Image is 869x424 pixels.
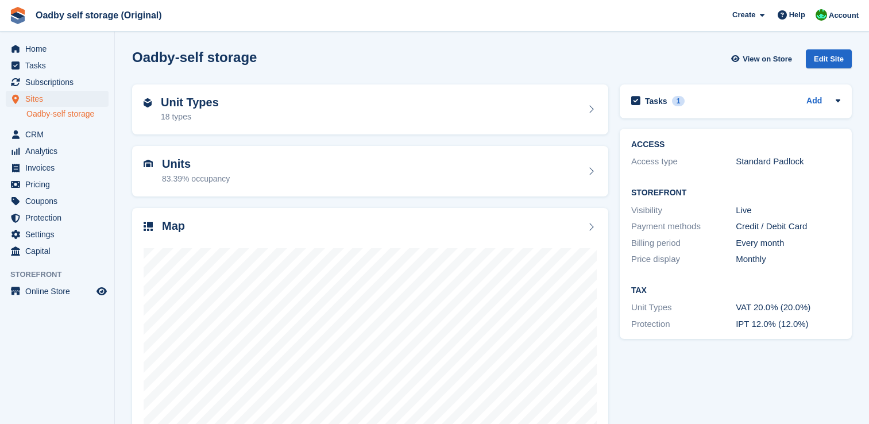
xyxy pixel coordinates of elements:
[672,96,685,106] div: 1
[736,155,840,168] div: Standard Padlock
[162,173,230,185] div: 83.39% occupancy
[806,49,852,73] a: Edit Site
[631,204,736,217] div: Visibility
[736,318,840,331] div: IPT 12.0% (12.0%)
[631,188,840,198] h2: Storefront
[631,253,736,266] div: Price display
[26,109,109,120] a: Oadby-self storage
[25,160,94,176] span: Invoices
[132,84,608,135] a: Unit Types 18 types
[25,41,94,57] span: Home
[162,219,185,233] h2: Map
[6,210,109,226] a: menu
[6,74,109,90] a: menu
[144,160,153,168] img: unit-icn-7be61d7bf1b0ce9d3e12c5938cc71ed9869f7b940bace4675aadf7bd6d80202e.svg
[736,237,840,250] div: Every month
[162,157,230,171] h2: Units
[631,155,736,168] div: Access type
[161,111,219,123] div: 18 types
[6,176,109,192] a: menu
[31,6,167,25] a: Oadby self storage (Original)
[25,243,94,259] span: Capital
[631,140,840,149] h2: ACCESS
[25,176,94,192] span: Pricing
[6,193,109,209] a: menu
[132,146,608,196] a: Units 83.39% occupancy
[631,301,736,314] div: Unit Types
[631,220,736,233] div: Payment methods
[631,286,840,295] h2: Tax
[25,143,94,159] span: Analytics
[25,226,94,242] span: Settings
[736,253,840,266] div: Monthly
[816,9,827,21] img: Stephanie
[743,53,792,65] span: View on Store
[631,237,736,250] div: Billing period
[25,126,94,142] span: CRM
[6,226,109,242] a: menu
[806,95,822,108] a: Add
[25,193,94,209] span: Coupons
[25,57,94,74] span: Tasks
[736,301,840,314] div: VAT 20.0% (20.0%)
[645,96,667,106] h2: Tasks
[25,74,94,90] span: Subscriptions
[95,284,109,298] a: Preview store
[25,91,94,107] span: Sites
[6,41,109,57] a: menu
[829,10,859,21] span: Account
[6,57,109,74] a: menu
[9,7,26,24] img: stora-icon-8386f47178a22dfd0bd8f6a31ec36ba5ce8667c1dd55bd0f319d3a0aa187defe.svg
[6,160,109,176] a: menu
[25,283,94,299] span: Online Store
[789,9,805,21] span: Help
[736,204,840,217] div: Live
[6,143,109,159] a: menu
[25,210,94,226] span: Protection
[6,126,109,142] a: menu
[6,91,109,107] a: menu
[132,49,257,65] h2: Oadby-self storage
[144,222,153,231] img: map-icn-33ee37083ee616e46c38cad1a60f524a97daa1e2b2c8c0bc3eb3415660979fc1.svg
[806,49,852,68] div: Edit Site
[736,220,840,233] div: Credit / Debit Card
[729,49,797,68] a: View on Store
[6,283,109,299] a: menu
[161,96,219,109] h2: Unit Types
[631,318,736,331] div: Protection
[10,269,114,280] span: Storefront
[732,9,755,21] span: Create
[144,98,152,107] img: unit-type-icn-2b2737a686de81e16bb02015468b77c625bbabd49415b5ef34ead5e3b44a266d.svg
[6,243,109,259] a: menu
